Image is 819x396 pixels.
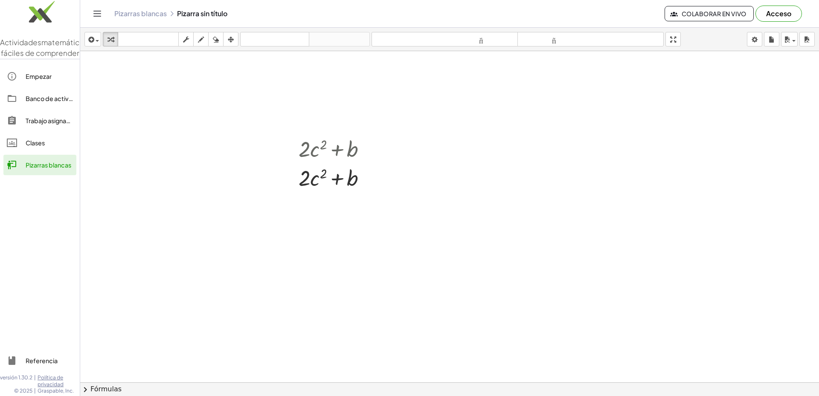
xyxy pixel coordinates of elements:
font: Banco de actividades [26,95,89,102]
font: Fórmulas [90,385,122,393]
button: Colaborar en vivo [665,6,754,21]
font: tamaño_del_formato [520,35,662,43]
button: tamaño_del_formato [517,32,664,46]
font: tamaño_del_formato [374,35,516,43]
button: rehacer [309,32,370,46]
font: teclado [120,35,177,43]
font: © 2025 [14,387,32,394]
a: Pizarras blancas [114,9,167,18]
a: Clases [3,133,76,153]
a: Empezar [3,66,76,87]
a: Política de privacidad [38,374,80,387]
font: Graspable, Inc. [38,387,74,394]
font: | [34,387,36,394]
button: tamaño_del_formato [372,32,518,46]
button: deshacer [240,32,309,46]
button: Acceso [755,6,802,22]
span: chevron_right [80,384,90,395]
button: Cambiar navegación [90,7,104,20]
font: Política de privacidad [38,374,64,387]
font: deshacer [242,35,307,43]
font: Referencia [26,357,58,364]
a: Pizarras blancas [3,155,76,175]
a: Trabajo asignado [3,110,76,131]
font: Empezar [26,72,52,80]
button: teclado [118,32,179,46]
font: Trabajo asignado [26,117,74,124]
a: Banco de actividades [3,88,76,109]
font: matemáticas fáciles de comprender [1,38,88,58]
font: Acceso [766,9,791,18]
a: Referencia [3,350,76,371]
font: rehacer [311,35,368,43]
font: Clases [26,139,45,147]
font: Colaborar en vivo [682,10,746,17]
font: Pizarras blancas [26,161,71,169]
button: chevron_rightFórmulas [80,382,819,396]
font: | [34,374,36,381]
